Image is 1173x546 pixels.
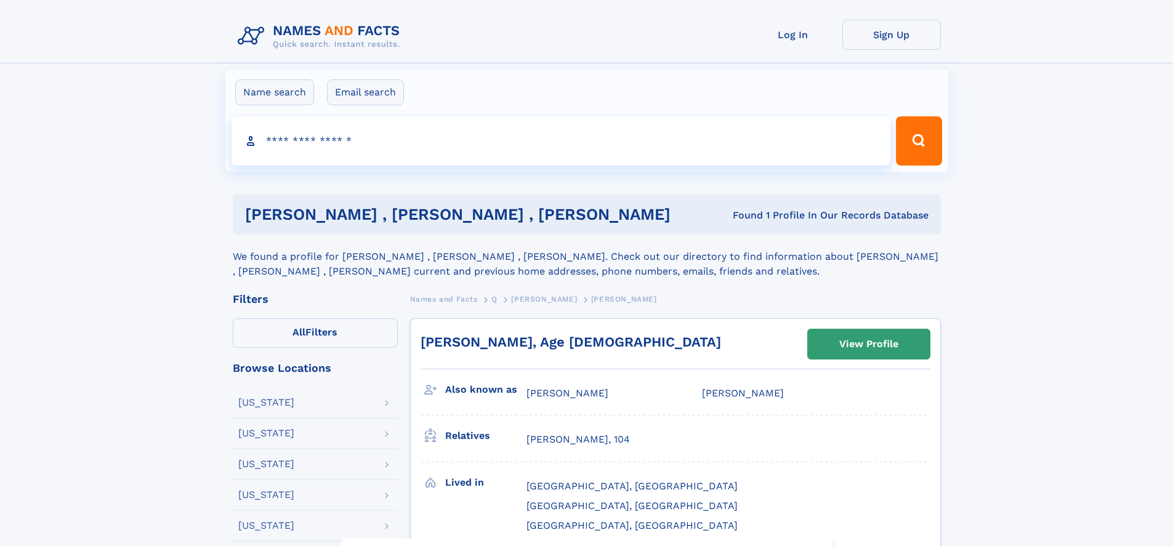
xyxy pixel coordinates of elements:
a: [PERSON_NAME] [511,291,577,307]
div: [US_STATE] [238,428,294,438]
div: Found 1 Profile In Our Records Database [701,209,929,222]
div: [US_STATE] [238,459,294,469]
h3: Also known as [445,379,526,400]
span: [PERSON_NAME] [511,295,577,303]
div: Browse Locations [233,363,398,374]
h3: Relatives [445,425,526,446]
a: Q [491,291,498,307]
div: View Profile [839,330,898,358]
span: All [292,326,305,338]
a: Sign Up [842,20,941,50]
button: Search Button [896,116,941,166]
label: Name search [235,79,314,105]
div: We found a profile for [PERSON_NAME] , [PERSON_NAME] , [PERSON_NAME]. Check out our directory to ... [233,235,941,279]
a: [PERSON_NAME], 104 [526,433,630,446]
span: [GEOGRAPHIC_DATA], [GEOGRAPHIC_DATA] [526,500,738,512]
span: Q [491,295,498,303]
a: [PERSON_NAME], Age [DEMOGRAPHIC_DATA] [421,334,721,350]
div: [US_STATE] [238,521,294,531]
input: search input [232,116,891,166]
div: Filters [233,294,398,305]
a: View Profile [808,329,930,359]
div: [US_STATE] [238,490,294,500]
a: Names and Facts [410,291,478,307]
img: Logo Names and Facts [233,20,410,53]
span: [GEOGRAPHIC_DATA], [GEOGRAPHIC_DATA] [526,520,738,531]
h3: Lived in [445,472,526,493]
label: Filters [233,318,398,348]
h1: [PERSON_NAME] , [PERSON_NAME] , [PERSON_NAME] [245,207,702,222]
a: Log In [744,20,842,50]
span: [PERSON_NAME] [526,387,608,399]
span: [GEOGRAPHIC_DATA], [GEOGRAPHIC_DATA] [526,480,738,492]
label: Email search [327,79,404,105]
span: [PERSON_NAME] [591,295,657,303]
div: [US_STATE] [238,398,294,407]
span: [PERSON_NAME] [702,387,784,399]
